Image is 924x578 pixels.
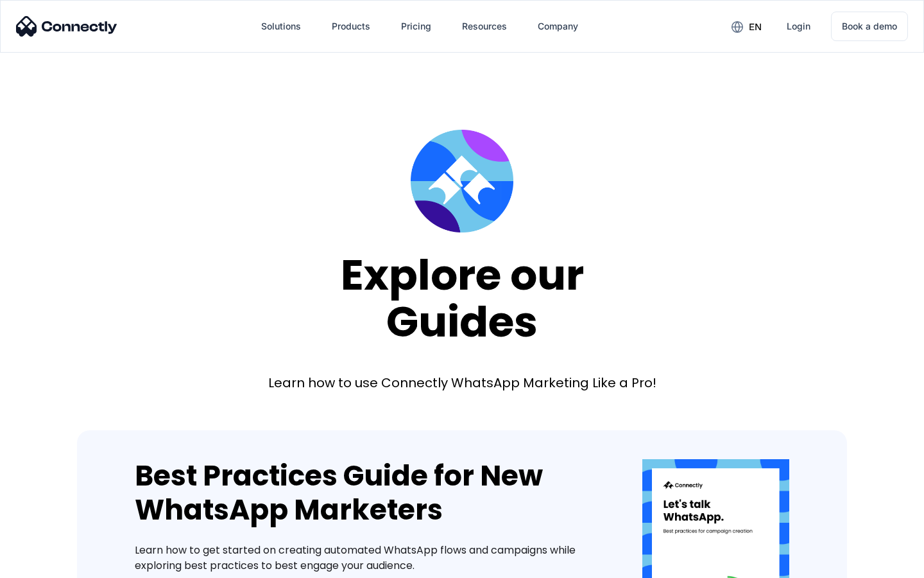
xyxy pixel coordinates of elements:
[749,18,762,36] div: en
[26,556,77,574] ul: Language list
[16,16,117,37] img: Connectly Logo
[776,11,821,42] a: Login
[135,543,604,574] div: Learn how to get started on creating automated WhatsApp flows and campaigns while exploring best ...
[787,17,810,35] div: Login
[332,17,370,35] div: Products
[135,459,604,527] div: Best Practices Guide for New WhatsApp Marketers
[391,11,441,42] a: Pricing
[831,12,908,41] a: Book a demo
[341,252,584,345] div: Explore our Guides
[401,17,431,35] div: Pricing
[261,17,301,35] div: Solutions
[538,17,578,35] div: Company
[462,17,507,35] div: Resources
[268,374,656,392] div: Learn how to use Connectly WhatsApp Marketing Like a Pro!
[13,556,77,574] aside: Language selected: English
